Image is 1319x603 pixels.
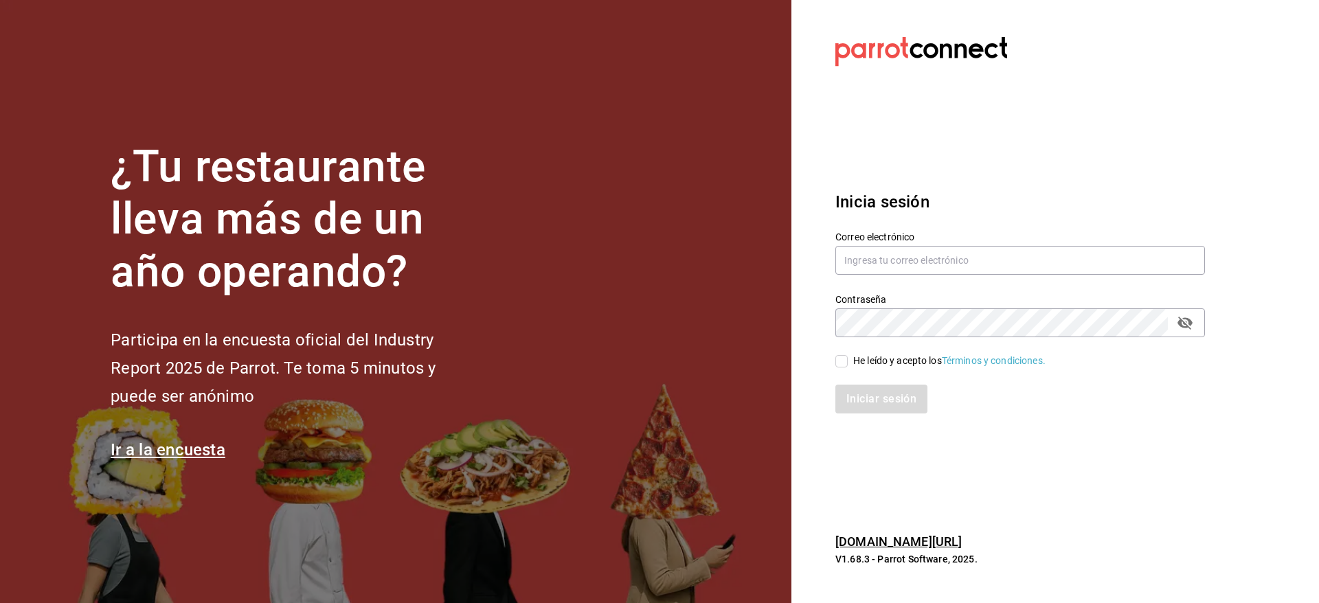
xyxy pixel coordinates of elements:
[835,231,1205,241] label: Correo electrónico
[111,326,482,410] h2: Participa en la encuesta oficial del Industry Report 2025 de Parrot. Te toma 5 minutos y puede se...
[835,190,1205,214] h3: Inicia sesión
[853,354,1046,368] div: He leído y acepto los
[835,534,962,549] a: [DOMAIN_NAME][URL]
[111,440,225,459] a: Ir a la encuesta
[111,141,482,299] h1: ¿Tu restaurante lleva más de un año operando?
[942,355,1046,366] a: Términos y condiciones.
[835,294,1205,304] label: Contraseña
[835,552,1205,566] p: V1.68.3 - Parrot Software, 2025.
[1173,311,1197,334] button: passwordField
[835,246,1205,275] input: Ingresa tu correo electrónico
